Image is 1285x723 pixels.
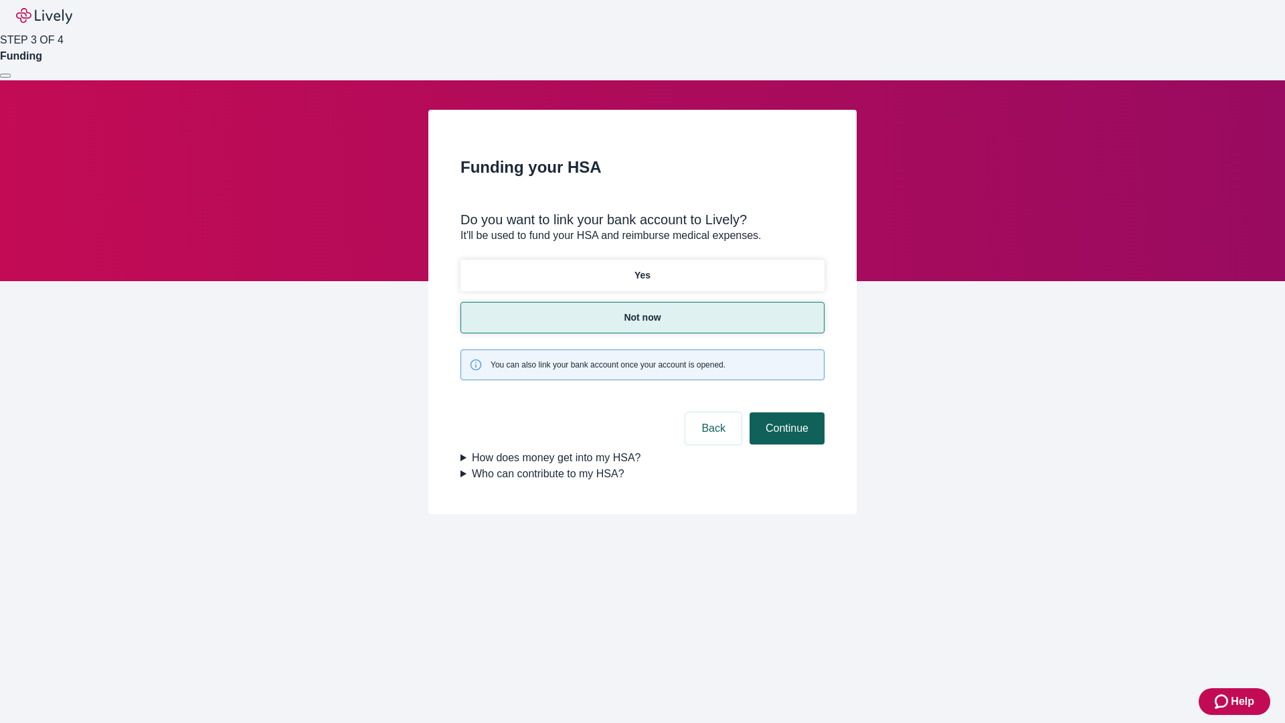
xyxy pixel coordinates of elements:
p: Not now [624,311,661,325]
button: Zendesk support iconHelp [1199,688,1270,715]
summary: Who can contribute to my HSA? [460,466,825,482]
button: Continue [750,412,825,445]
p: Yes [634,268,651,283]
summary: How does money get into my HSA? [460,450,825,466]
span: Help [1231,694,1254,710]
button: Yes [460,260,825,291]
button: Back [685,412,742,445]
h2: Funding your HSA [460,155,825,179]
img: Lively [16,8,72,24]
span: You can also link your bank account once your account is opened. [491,359,725,371]
svg: Zendesk support icon [1215,694,1231,710]
p: It'll be used to fund your HSA and reimburse medical expenses. [460,228,825,244]
button: Not now [460,302,825,333]
div: Do you want to link your bank account to Lively? [460,212,825,228]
